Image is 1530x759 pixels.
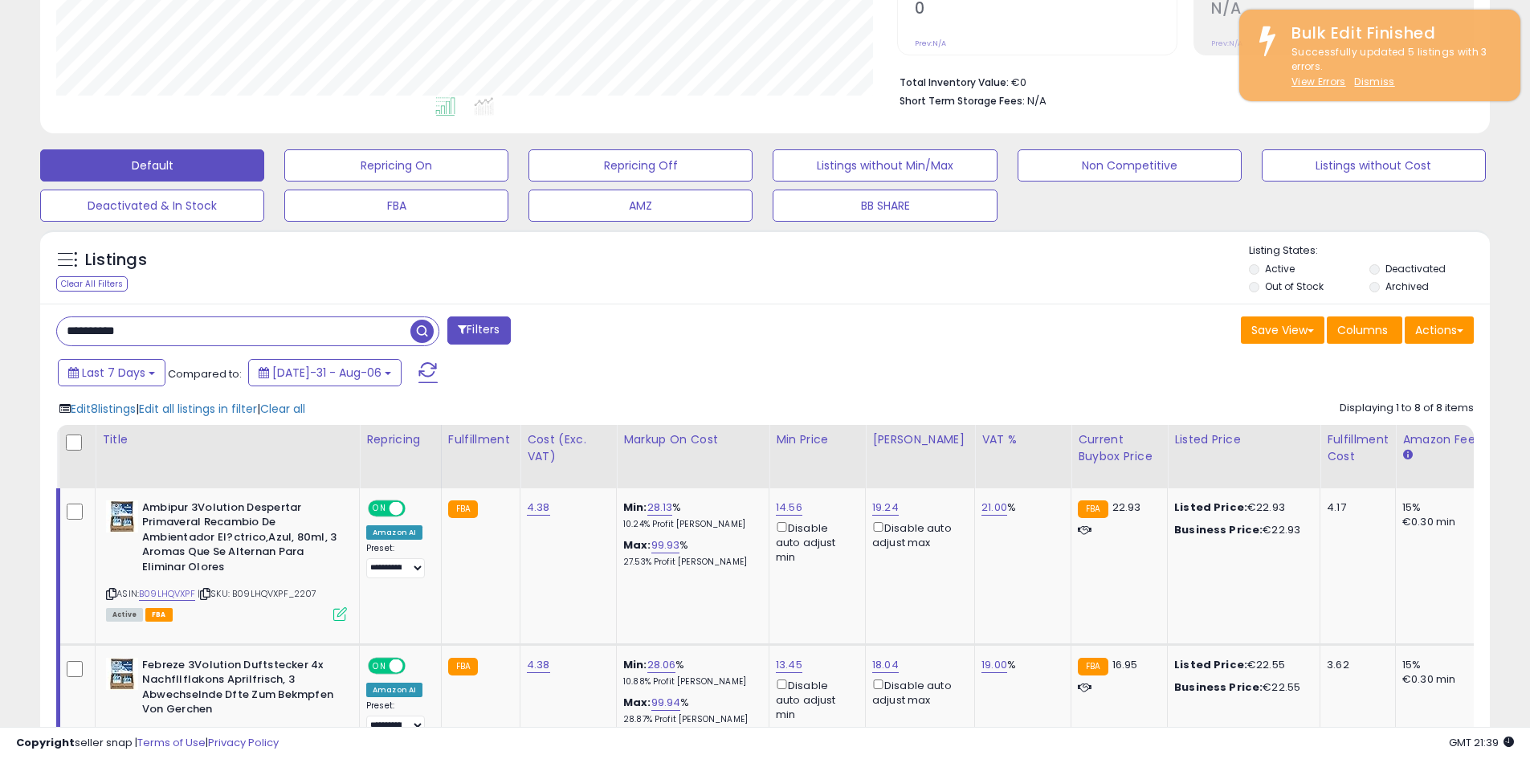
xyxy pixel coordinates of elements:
[776,500,802,516] a: 14.56
[40,190,264,222] button: Deactivated & In Stock
[448,431,513,448] div: Fulfillment
[369,501,390,515] span: ON
[85,249,147,271] h5: Listings
[1327,316,1402,344] button: Columns
[403,659,429,672] span: OFF
[1174,500,1308,515] div: €22.93
[71,401,136,417] span: Edit 8 listings
[872,657,899,673] a: 18.04
[1249,243,1490,259] p: Listing States:
[623,557,757,568] p: 27.53% Profit [PERSON_NAME]
[1262,149,1486,182] button: Listings without Cost
[366,431,435,448] div: Repricing
[1402,448,1412,463] small: Amazon Fees.
[623,500,757,530] div: %
[284,190,508,222] button: FBA
[623,696,757,725] div: %
[872,431,968,448] div: [PERSON_NAME]
[617,425,769,488] th: The percentage added to the cost of goods (COGS) that forms the calculator for Min & Max prices.
[872,519,962,550] div: Disable auto adjust max
[56,276,128,292] div: Clear All Filters
[1327,431,1389,465] div: Fulfillment Cost
[527,431,610,465] div: Cost (Exc. VAT)
[1327,658,1383,672] div: 3.62
[448,500,478,518] small: FBA
[366,543,429,579] div: Preset:
[651,695,681,711] a: 99.94
[528,190,753,222] button: AMZ
[403,501,429,515] span: OFF
[1174,680,1308,695] div: €22.55
[623,537,651,553] b: Max:
[1174,657,1247,672] b: Listed Price:
[139,401,257,417] span: Edit all listings in filter
[651,537,680,553] a: 99.93
[1078,658,1108,675] small: FBA
[872,500,899,516] a: 19.24
[1211,39,1242,48] small: Prev: N/A
[1174,431,1313,448] div: Listed Price
[145,608,173,622] span: FBA
[1078,500,1108,518] small: FBA
[1241,316,1324,344] button: Save View
[16,736,279,751] div: seller snap | |
[981,500,1007,516] a: 21.00
[623,658,757,688] div: %
[1112,657,1138,672] span: 16.95
[366,525,422,540] div: Amazon AI
[1279,45,1508,90] div: Successfully updated 5 listings with 3 errors.
[623,431,762,448] div: Markup on Cost
[1174,523,1308,537] div: €22.93
[1385,280,1429,293] label: Archived
[198,587,317,600] span: | SKU: B09LHQVXPF_2207
[647,657,676,673] a: 28.06
[284,149,508,182] button: Repricing On
[1174,500,1247,515] b: Listed Price:
[139,587,195,601] a: B09LHQVXPF
[40,149,264,182] button: Default
[773,149,997,182] button: Listings without Min/Max
[915,39,946,48] small: Prev: N/A
[1385,262,1446,275] label: Deactivated
[1265,280,1324,293] label: Out of Stock
[369,659,390,672] span: ON
[776,657,802,673] a: 13.45
[1174,522,1263,537] b: Business Price:
[1405,316,1474,344] button: Actions
[1078,431,1161,465] div: Current Buybox Price
[448,658,478,675] small: FBA
[776,676,853,723] div: Disable auto adjust min
[248,359,402,386] button: [DATE]-31 - Aug-06
[366,683,422,697] div: Amazon AI
[981,431,1064,448] div: VAT %
[776,519,853,565] div: Disable auto adjust min
[106,500,138,533] img: 51AkyAdgGLL._SL40_.jpg
[981,500,1059,515] div: %
[527,657,550,673] a: 4.38
[58,359,165,386] button: Last 7 Days
[106,608,143,622] span: All listings currently available for purchase on Amazon
[981,657,1007,673] a: 19.00
[1354,75,1394,88] u: Dismiss
[1449,735,1514,750] span: 2025-08-14 21:39 GMT
[447,316,510,345] button: Filters
[260,401,305,417] span: Clear all
[106,500,347,619] div: ASIN:
[1337,322,1388,338] span: Columns
[1291,75,1346,88] a: View Errors
[1027,93,1047,108] span: N/A
[1265,262,1295,275] label: Active
[137,735,206,750] a: Terms of Use
[623,500,647,515] b: Min:
[102,431,353,448] div: Title
[59,401,305,417] div: | |
[623,657,647,672] b: Min:
[1279,22,1508,45] div: Bulk Edit Finished
[1112,500,1141,515] span: 22.93
[872,676,962,708] div: Disable auto adjust max
[142,500,337,579] b: Ambipur 3Volution Despertar Primaveral Recambio De Ambientador El?ctrico,Azul, 80ml, 3 Aromas Que...
[527,500,550,516] a: 4.38
[106,658,138,690] img: 51qNoOR57tL._SL40_.jpg
[981,658,1059,672] div: %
